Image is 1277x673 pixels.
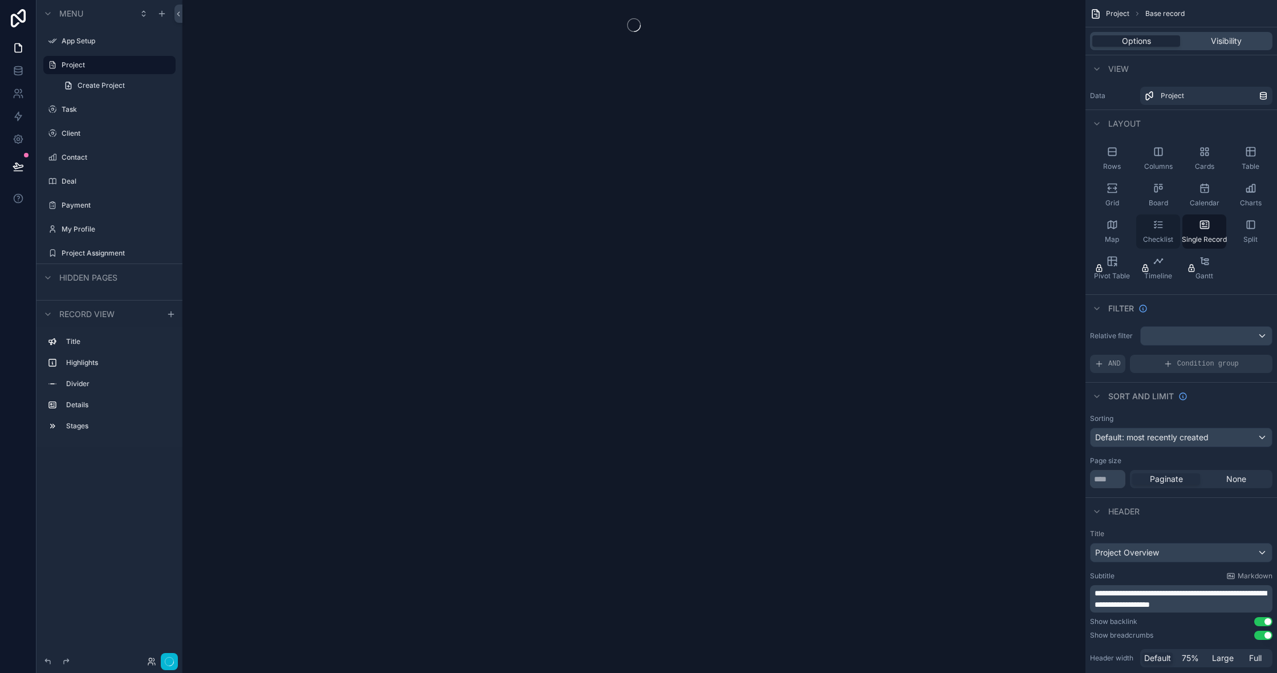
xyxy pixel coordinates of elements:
a: Project [1140,87,1272,105]
div: scrollable content [36,327,182,447]
label: Contact [62,153,173,162]
span: Checklist [1143,235,1173,244]
span: Large [1212,652,1234,664]
label: Stages [66,421,171,431]
button: Calendar [1182,178,1226,212]
span: Condition group [1177,359,1239,368]
button: Checklist [1136,214,1180,249]
span: Project [1106,9,1129,18]
button: Rows [1090,141,1134,176]
span: Create Project [78,81,125,90]
button: Table [1229,141,1272,176]
div: Show breadcrumbs [1090,631,1153,640]
a: Create Project [57,76,176,95]
span: Filter [1108,303,1134,314]
label: Project Assignment [62,249,173,258]
span: Sort And Limit [1108,391,1174,402]
span: Layout [1108,118,1141,129]
label: Relative filter [1090,331,1136,340]
div: scrollable content [1090,585,1272,613]
label: Task [62,105,173,114]
button: Grid [1090,178,1134,212]
label: Project [62,60,169,70]
span: Base record [1145,9,1185,18]
span: Grid [1105,198,1119,208]
span: Markdown [1238,571,1272,581]
span: Visibility [1211,35,1242,47]
span: Columns [1144,162,1173,171]
span: Table [1242,162,1259,171]
span: Timeline [1144,271,1172,281]
button: Default: most recently created [1090,428,1272,447]
span: Split [1243,235,1258,244]
span: Charts [1240,198,1262,208]
button: Gantt [1182,251,1226,285]
label: Deal [62,177,173,186]
span: Default [1144,652,1171,664]
span: Rows [1103,162,1121,171]
span: Hidden pages [59,272,117,283]
span: Full [1249,652,1262,664]
label: Client [62,129,173,138]
button: Charts [1229,178,1272,212]
span: 75% [1182,652,1199,664]
span: None [1226,473,1246,485]
label: Details [66,400,171,410]
label: Highlights [66,358,171,367]
span: Map [1105,235,1119,244]
label: Title [1090,529,1272,538]
span: Board [1149,198,1168,208]
span: Project [1161,91,1184,100]
span: Menu [59,8,83,19]
label: My Profile [62,225,173,234]
label: Payment [62,201,173,210]
label: Divider [66,379,171,388]
button: Pivot Table [1090,251,1134,285]
button: Single Record [1182,214,1226,249]
label: Page size [1090,456,1121,465]
label: Data [1090,91,1136,100]
div: Show backlink [1090,617,1137,626]
span: Default: most recently created [1095,432,1209,442]
label: Header width [1090,654,1136,663]
span: View [1108,63,1129,75]
a: Markdown [1226,571,1272,581]
span: Paginate [1150,473,1183,485]
span: Project Overview [1095,547,1159,558]
span: AND [1108,359,1121,368]
button: Columns [1136,141,1180,176]
label: Title [66,337,171,346]
span: Single Record [1182,235,1227,244]
button: Cards [1182,141,1226,176]
label: App Setup [62,37,173,46]
label: Sorting [1090,414,1113,423]
label: Subtitle [1090,571,1115,581]
button: Board [1136,178,1180,212]
button: Project Overview [1090,543,1272,562]
span: Calendar [1190,198,1219,208]
span: Pivot Table [1094,271,1130,281]
span: Header [1108,506,1140,517]
button: Split [1229,214,1272,249]
span: Gantt [1195,271,1213,281]
span: Cards [1195,162,1214,171]
button: Map [1090,214,1134,249]
span: Record view [59,309,115,320]
span: Options [1122,35,1151,47]
button: Timeline [1136,251,1180,285]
